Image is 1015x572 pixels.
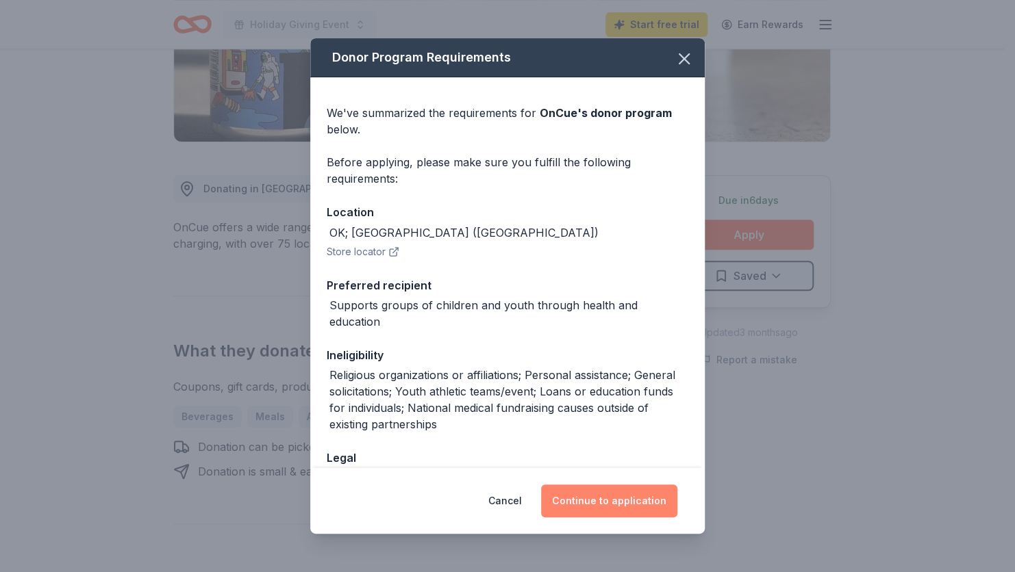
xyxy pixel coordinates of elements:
span: OnCue 's donor program [540,106,672,120]
div: Religious organizations or affiliations; Personal assistance; General solicitations; Youth athlet... [329,367,688,432]
div: OK; [GEOGRAPHIC_DATA] ([GEOGRAPHIC_DATA]) [329,224,599,241]
div: Preferred recipient [327,276,688,294]
div: Donor Program Requirements [310,38,705,77]
button: Cancel [488,484,522,517]
div: Before applying, please make sure you fulfill the following requirements: [327,154,688,187]
div: Legal [327,449,688,467]
button: Store locator [327,244,399,260]
div: We've summarized the requirements for below. [327,105,688,138]
div: Ineligibility [327,346,688,364]
div: Location [327,203,688,221]
div: Supports groups of children and youth through health and education [329,297,688,330]
button: Continue to application [541,484,677,517]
